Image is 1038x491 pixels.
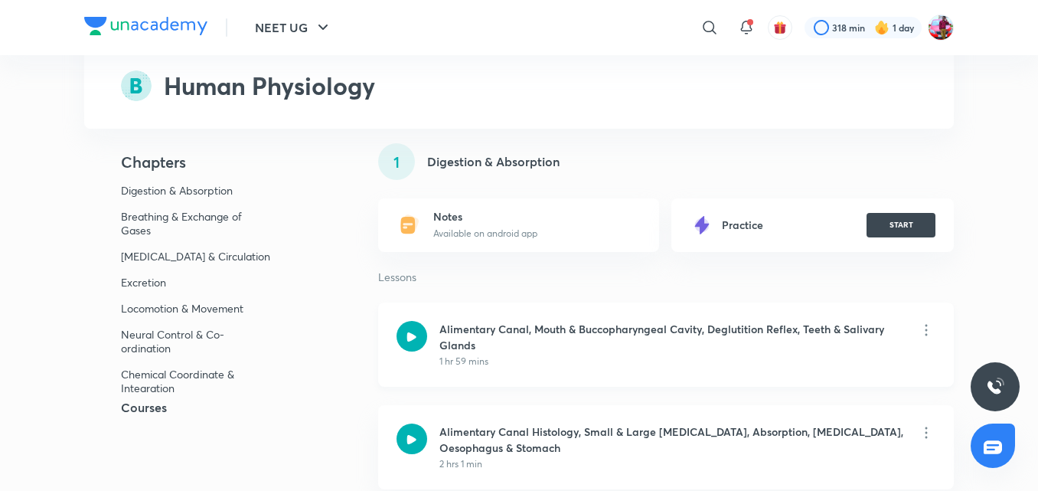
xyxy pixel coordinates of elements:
[164,67,375,104] h2: Human Physiology
[246,12,341,43] button: NEET UG
[84,398,329,417] h5: Courses
[433,227,537,241] p: Available on android app
[722,218,763,232] h6: Practice
[121,184,270,198] p: Digestion & Absorption
[768,15,792,40] button: avatar
[84,153,329,172] h4: Chapters
[378,143,415,180] div: 1
[439,355,488,368] p: 1 hr 59 mins
[928,15,954,41] img: Shankar Nag
[121,250,270,264] p: [MEDICAL_DATA] & Circulation
[439,457,482,471] p: 2 hrs 1 min
[439,321,905,353] h6: Alimentary Canal, Mouth & Buccopharyngeal Cavity, Deglutition Reflex, Teeth & Salivary Glands
[84,17,207,35] img: Company Logo
[427,152,560,171] h5: Digestion & Absorption
[121,210,270,237] p: Breathing & Exchange of Gases
[121,368,270,395] p: Chemical Coordinate & Integration
[773,21,787,34] img: avatar
[121,328,270,355] p: Neural Control & Co-ordination
[867,213,935,237] button: START
[986,378,1004,396] img: ttu
[121,302,270,316] p: Locomotion & Movement
[84,17,207,39] a: Company Logo
[433,210,537,224] h6: Notes
[874,20,889,35] img: streak
[121,276,270,290] p: Excretion
[378,270,954,284] p: Lessons
[121,70,152,101] img: syllabus-subject-icon
[439,424,905,456] h6: Alimentary Canal Histology, Small & Large [MEDICAL_DATA], Absorption, [MEDICAL_DATA], Oesophagus ...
